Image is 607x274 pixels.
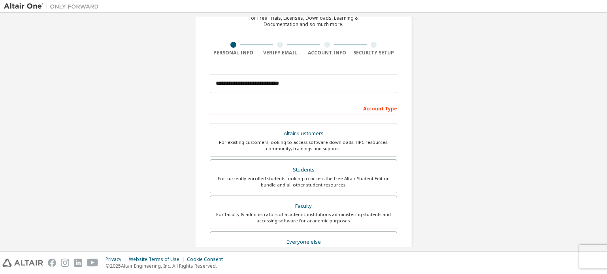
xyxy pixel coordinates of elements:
[2,259,43,267] img: altair_logo.svg
[215,201,392,212] div: Faculty
[61,259,69,267] img: instagram.svg
[106,263,228,269] p: © 2025 Altair Engineering, Inc. All Rights Reserved.
[87,259,98,267] img: youtube.svg
[257,50,304,56] div: Verify Email
[129,256,187,263] div: Website Terms of Use
[249,15,358,28] div: For Free Trials, Licenses, Downloads, Learning & Documentation and so much more.
[215,128,392,139] div: Altair Customers
[187,256,228,263] div: Cookie Consent
[106,256,129,263] div: Privacy
[215,164,392,175] div: Students
[351,50,398,56] div: Security Setup
[48,259,56,267] img: facebook.svg
[210,50,257,56] div: Personal Info
[215,211,392,224] div: For faculty & administrators of academic institutions administering students and accessing softwa...
[215,237,392,248] div: Everyone else
[4,2,103,10] img: Altair One
[74,259,82,267] img: linkedin.svg
[215,175,392,188] div: For currently enrolled students looking to access the free Altair Student Edition bundle and all ...
[215,139,392,152] div: For existing customers looking to access software downloads, HPC resources, community, trainings ...
[303,50,351,56] div: Account Info
[210,102,397,114] div: Account Type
